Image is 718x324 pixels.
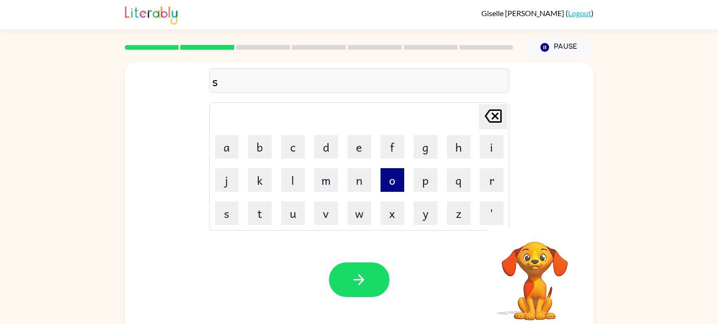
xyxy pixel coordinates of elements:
[481,9,566,18] span: Giselle [PERSON_NAME]
[347,201,371,225] button: w
[381,168,404,192] button: o
[314,135,338,159] button: d
[568,9,591,18] a: Logout
[281,201,305,225] button: u
[414,168,437,192] button: p
[125,4,177,25] img: Literably
[347,168,371,192] button: n
[347,135,371,159] button: e
[248,135,272,159] button: b
[381,201,404,225] button: x
[248,201,272,225] button: t
[480,135,504,159] button: i
[488,227,582,322] video: Your browser must support playing .mp4 files to use Literably. Please try using another browser.
[281,168,305,192] button: l
[215,135,239,159] button: a
[248,168,272,192] button: k
[447,135,470,159] button: h
[212,71,506,91] div: s
[314,201,338,225] button: v
[314,168,338,192] button: m
[447,168,470,192] button: q
[414,135,437,159] button: g
[281,135,305,159] button: c
[480,201,504,225] button: '
[480,168,504,192] button: r
[525,36,594,58] button: Pause
[215,201,239,225] button: s
[414,201,437,225] button: y
[215,168,239,192] button: j
[381,135,404,159] button: f
[447,201,470,225] button: z
[481,9,594,18] div: ( )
